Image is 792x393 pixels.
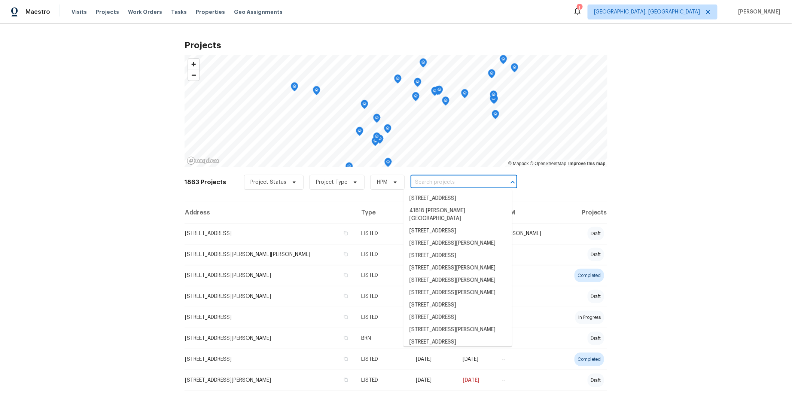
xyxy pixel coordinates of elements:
td: -- [496,328,560,349]
div: Map marker [420,58,427,70]
button: Copy Address [342,293,349,299]
td: [STREET_ADDRESS] [185,349,355,370]
td: [DATE] [457,349,496,370]
div: Map marker [492,110,499,122]
li: [STREET_ADDRESS][PERSON_NAME] [403,287,512,299]
td: BRN [355,328,410,349]
td: -- [496,244,560,265]
td: [DATE] [457,370,496,391]
div: draft [588,227,604,240]
span: [GEOGRAPHIC_DATA], [GEOGRAPHIC_DATA] [594,8,700,16]
span: HPM [377,179,387,186]
div: 1 [577,4,582,12]
div: Map marker [511,63,518,75]
td: [STREET_ADDRESS] [185,223,355,244]
button: Copy Address [342,356,349,362]
li: [STREET_ADDRESS] [403,336,512,348]
td: LISTED [355,307,410,328]
div: Map marker [356,127,363,138]
span: Projects [96,8,119,16]
td: LISTED [355,286,410,307]
div: Map marker [436,86,443,97]
a: Improve this map [569,161,606,166]
li: [STREET_ADDRESS][PERSON_NAME] [403,262,512,274]
td: [STREET_ADDRESS][PERSON_NAME] [185,286,355,307]
div: Map marker [461,89,469,101]
button: Zoom out [188,70,199,80]
button: Copy Address [342,272,349,278]
div: Map marker [434,86,442,98]
div: draft [588,332,604,345]
span: Project Status [250,179,286,186]
div: Map marker [384,158,392,170]
li: [STREET_ADDRESS][PERSON_NAME] [403,237,512,250]
div: completed [575,353,604,366]
span: Work Orders [128,8,162,16]
a: Mapbox homepage [187,156,220,165]
th: Type [355,202,410,223]
li: [STREET_ADDRESS] [403,192,512,205]
th: HPM [496,202,560,223]
span: [PERSON_NAME] [735,8,781,16]
div: Map marker [372,137,379,149]
td: [STREET_ADDRESS][PERSON_NAME] [185,370,355,391]
td: LISTED [355,349,410,370]
td: -- [496,286,560,307]
li: [STREET_ADDRESS][PERSON_NAME] [403,324,512,336]
li: [STREET_ADDRESS][PERSON_NAME] [403,274,512,287]
div: draft [588,290,604,303]
span: Geo Assignments [234,8,283,16]
div: Map marker [412,92,420,104]
div: Map marker [500,55,507,67]
div: Map marker [490,91,497,102]
td: [STREET_ADDRESS][PERSON_NAME] [185,328,355,349]
span: Properties [196,8,225,16]
div: Map marker [384,124,392,136]
button: Copy Address [342,230,349,237]
div: completed [575,269,604,282]
th: Address [185,202,355,223]
td: LISTED [355,265,410,286]
button: Copy Address [342,251,349,258]
div: Map marker [291,82,298,94]
li: 41818 [PERSON_NAME][GEOGRAPHIC_DATA] [403,205,512,225]
span: Tasks [171,9,187,15]
div: Map marker [414,78,421,89]
canvas: Map [185,55,607,167]
div: Map marker [488,69,496,81]
div: Map marker [373,114,381,125]
td: [DATE] [410,349,457,370]
button: Zoom in [188,59,199,70]
a: Mapbox [508,161,529,166]
td: LISTED [355,223,410,244]
div: Map marker [442,97,450,108]
h2: 1863 Projects [185,179,226,186]
button: Copy Address [342,335,349,341]
td: -- [496,307,560,328]
td: [STREET_ADDRESS][PERSON_NAME] [185,265,355,286]
span: Project Type [316,179,347,186]
div: Map marker [361,100,368,112]
li: [STREET_ADDRESS] [403,250,512,262]
div: draft [588,374,604,387]
td: -- [496,370,560,391]
div: draft [588,248,604,261]
a: OpenStreetMap [530,161,566,166]
input: Search projects [411,177,496,188]
div: Map marker [431,87,439,98]
td: LISTED [355,370,410,391]
td: [DATE] [410,370,457,391]
button: Copy Address [342,314,349,320]
td: [STREET_ADDRESS][PERSON_NAME][PERSON_NAME] [185,244,355,265]
div: Map marker [373,132,381,144]
button: Close [508,177,518,188]
li: [STREET_ADDRESS] [403,311,512,324]
h2: Projects [185,42,607,49]
button: Copy Address [342,377,349,383]
td: -- [496,265,560,286]
span: Maestro [25,8,50,16]
td: [PERSON_NAME] [496,223,560,244]
div: Map marker [345,162,353,174]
